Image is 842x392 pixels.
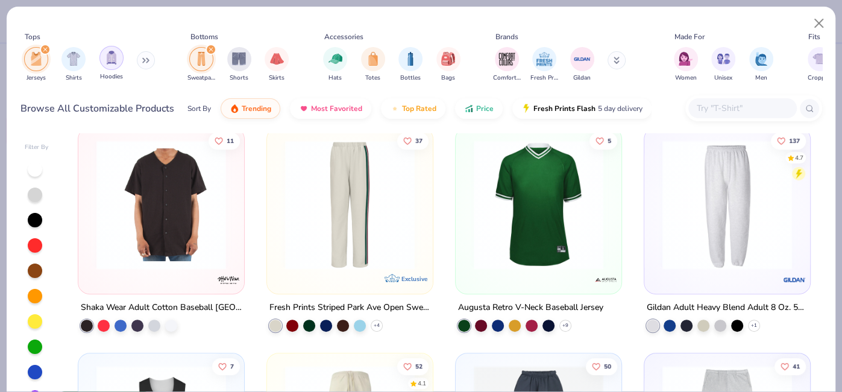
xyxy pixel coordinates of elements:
button: filter button [187,47,215,83]
div: filter for Shorts [227,47,251,83]
div: filter for Jerseys [24,47,48,83]
img: Bags Image [441,52,454,66]
button: Like [209,132,240,149]
img: 13b9c606-79b1-4059-b439-68fabb1693f9 [656,140,798,270]
button: Top Rated [381,98,445,119]
img: trending.gif [230,104,239,113]
span: Most Favorited [311,104,362,113]
img: Comfort Colors Image [498,50,516,68]
span: Shorts [230,74,248,83]
button: Trending [221,98,280,119]
img: most_fav.gif [299,104,309,113]
img: Women Image [679,52,693,66]
button: filter button [361,47,385,83]
span: + 1 [751,322,757,329]
button: Like [589,132,617,149]
span: Trending [242,104,271,113]
img: Totes Image [366,52,380,66]
span: + 4 [374,322,380,329]
span: 137 [789,138,800,144]
button: Most Favorited [290,98,371,119]
img: TopRated.gif [390,104,400,113]
span: Women [675,74,697,83]
div: filter for Comfort Colors [493,47,521,83]
span: Hats [328,74,342,83]
span: Price [476,104,494,113]
div: Fresh Prints Striped Park Ave Open Sweatpants [269,300,430,315]
div: Shaka Wear Adult Cotton Baseball [GEOGRAPHIC_DATA] [81,300,242,315]
button: Like [774,358,806,375]
span: 41 [793,363,800,369]
div: Tops [25,31,40,42]
div: filter for Sweatpants [187,47,215,83]
div: Sort By [187,103,211,114]
span: Exclusive [401,275,427,283]
button: filter button [265,47,289,83]
img: Men Image [755,52,768,66]
img: Hats Image [328,52,342,66]
button: filter button [398,47,423,83]
button: Fresh Prints Flash5 day delivery [512,98,652,119]
button: Close [808,12,831,35]
div: filter for Fresh Prints [530,47,558,83]
span: Fresh Prints [530,74,558,83]
span: 5 [608,138,611,144]
div: Accessories [324,31,363,42]
input: Try "T-Shirt" [696,101,788,115]
button: filter button [323,47,347,83]
img: Fresh Prints Image [535,50,553,68]
span: Shirts [66,74,82,83]
button: filter button [61,47,86,83]
div: Fits [808,31,820,42]
button: filter button [24,47,48,83]
img: d2496d05-3942-4f46-b545-f2022e302f7b [90,140,232,270]
button: Like [397,132,429,149]
span: 7 [230,363,234,369]
button: filter button [227,47,251,83]
img: Jerseys Image [30,52,43,66]
div: filter for Shirts [61,47,86,83]
img: Gildan Image [573,50,591,68]
button: Price [455,98,503,119]
span: Gildan [573,74,591,83]
img: Cropped Image [812,52,826,66]
img: Augusta logo [594,268,618,292]
button: Like [586,358,617,375]
span: Cropped [808,74,832,83]
button: filter button [436,47,460,83]
span: Bottles [400,74,421,83]
span: Men [755,74,767,83]
div: filter for Bottles [398,47,423,83]
span: Skirts [269,74,284,83]
span: Jerseys [27,74,46,83]
div: Filter By [25,143,49,152]
button: Like [397,358,429,375]
button: Like [212,358,240,375]
div: filter for Skirts [265,47,289,83]
img: Skirts Image [270,52,284,66]
span: Hoodies [100,72,123,81]
span: Top Rated [402,104,436,113]
span: Fresh Prints Flash [533,104,595,113]
div: Browse All Customizable Products [20,101,174,116]
img: ac206a48-b9ad-4a8d-9cc8-09f32eff5243 [279,140,421,270]
img: flash.gif [521,104,531,113]
img: Unisex Image [717,52,730,66]
span: 5 day delivery [598,102,642,116]
button: filter button [570,47,594,83]
div: filter for Hoodies [99,46,124,81]
div: 4.7 [795,153,803,162]
span: Unisex [714,74,732,83]
button: filter button [493,47,521,83]
span: 11 [227,138,234,144]
span: Sweatpants [187,74,215,83]
div: 4.1 [418,379,426,388]
span: Totes [365,74,380,83]
button: filter button [530,47,558,83]
span: + 9 [562,322,568,329]
div: Made For [674,31,705,42]
button: filter button [674,47,698,83]
span: Comfort Colors [493,74,521,83]
img: Hoodies Image [105,51,118,65]
img: Shirts Image [67,52,81,66]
